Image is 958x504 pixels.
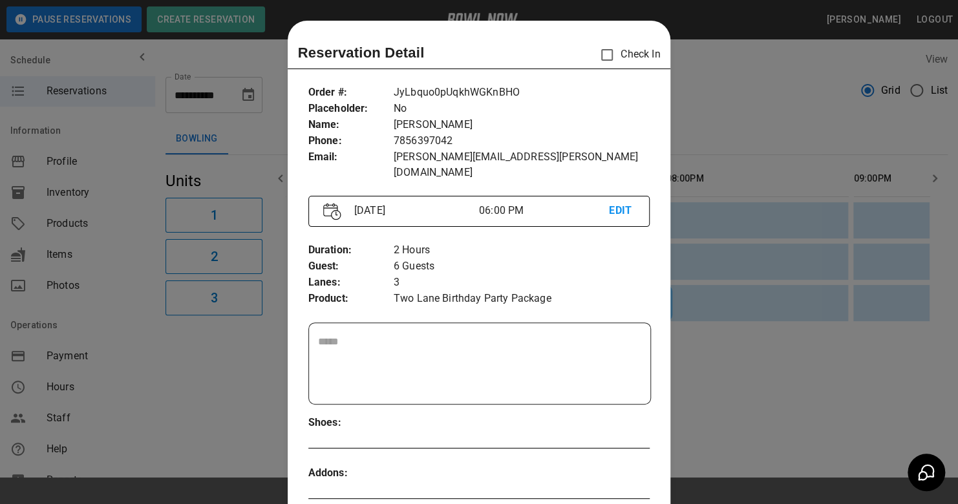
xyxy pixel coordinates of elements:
[323,203,341,220] img: Vector
[479,203,609,218] p: 06:00 PM
[394,258,650,275] p: 6 Guests
[308,117,394,133] p: Name :
[308,242,394,258] p: Duration :
[308,465,394,481] p: Addons :
[308,133,394,149] p: Phone :
[593,41,660,68] p: Check In
[298,42,425,63] p: Reservation Detail
[394,85,650,101] p: JyLbquo0pUqkhWGKnBHO
[349,203,479,218] p: [DATE]
[394,275,650,291] p: 3
[394,291,650,307] p: Two Lane Birthday Party Package
[394,101,650,117] p: No
[308,415,394,431] p: Shoes :
[609,203,635,219] p: EDIT
[394,149,650,180] p: [PERSON_NAME][EMAIL_ADDRESS][PERSON_NAME][DOMAIN_NAME]
[308,258,394,275] p: Guest :
[308,291,394,307] p: Product :
[394,133,650,149] p: 7856397042
[308,275,394,291] p: Lanes :
[308,149,394,165] p: Email :
[394,117,650,133] p: [PERSON_NAME]
[308,85,394,101] p: Order # :
[308,101,394,117] p: Placeholder :
[394,242,650,258] p: 2 Hours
